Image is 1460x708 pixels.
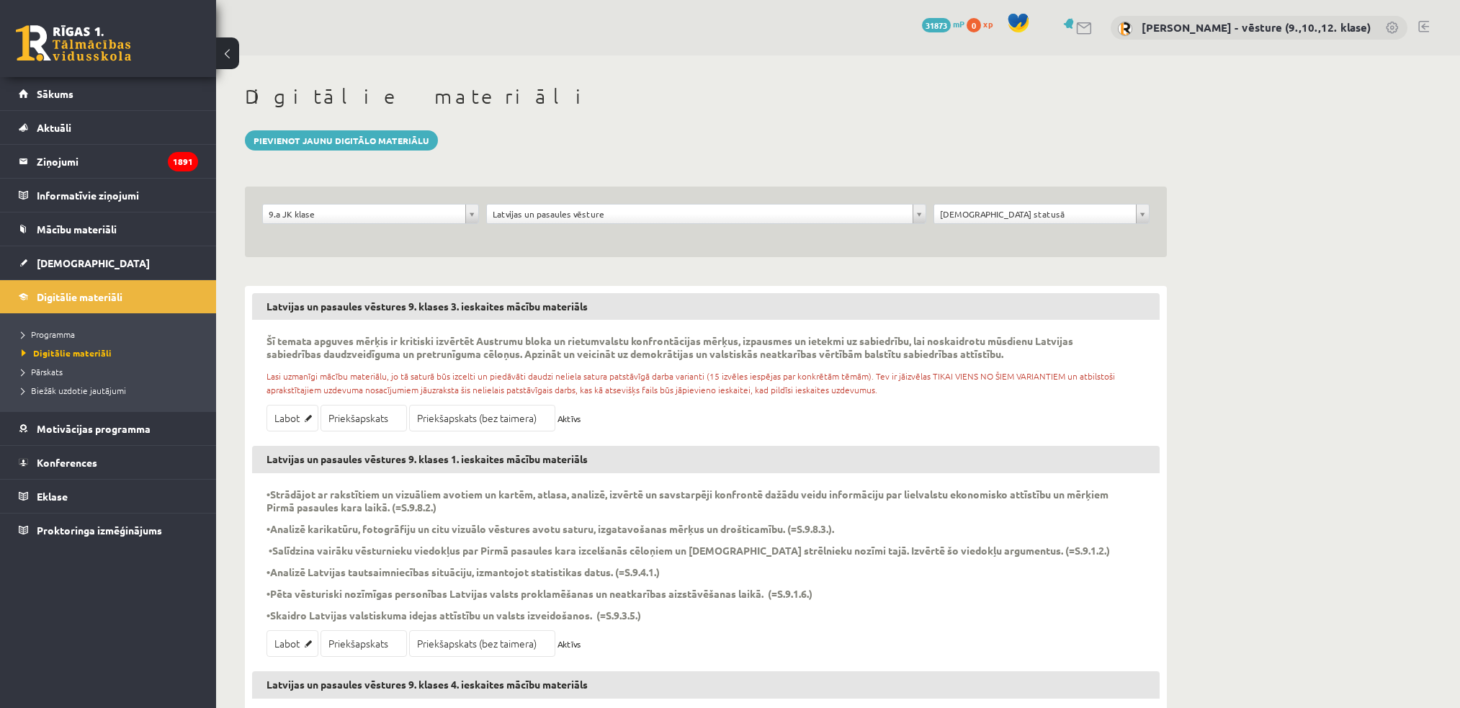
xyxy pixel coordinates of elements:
[22,385,126,396] span: Biežāk uzdotie jautājumi
[19,111,198,144] a: Aktuāli
[37,223,117,236] span: Mācību materiāli
[19,212,198,246] a: Mācību materiāli
[557,413,581,424] span: Aktīvs
[22,328,75,340] span: Programma
[22,347,112,359] span: Digitālie materiāli
[19,446,198,479] a: Konferences
[22,384,202,397] a: Biežāk uzdotie jautājumi
[953,18,964,30] span: mP
[487,205,926,223] a: Latvijas un pasaules vēsture
[983,18,993,30] span: xp
[252,293,1160,321] h3: Latvijas un pasaules vēstures 9. klases 3. ieskaites mācību materiāls
[1142,20,1371,35] a: [PERSON_NAME] - vēsture (9.,10.,12. klase)
[245,84,1167,109] h1: Digitālie materiāli
[967,18,1000,30] a: 0 xp
[267,565,270,578] b: •
[19,480,198,513] a: Eklase
[37,456,97,469] span: Konferences
[267,488,270,501] b: •
[22,365,202,378] a: Pārskats
[321,630,407,657] a: Priekšapskats
[267,334,1124,360] p: Šī temata apguves mērķis ir kritiski izvērtēt Austrumu bloka un rietumvalstu konfrontācijas mērķu...
[37,121,71,134] span: Aktuāli
[252,446,1160,473] h3: Latvijas un pasaules vēstures 9. klases 1. ieskaites mācību materiāls
[922,18,951,32] span: 31873
[269,205,460,223] span: 9.a JK klase
[19,280,198,313] a: Digitālie materiāli
[19,77,198,110] a: Sākums
[37,422,151,435] span: Motivācijas programma
[267,587,812,600] p: Pēta vēsturiski nozīmīgas personības Latvijas valsts proklamēšanas un neatkarības aizstāvēšanas l...
[267,405,318,431] a: Labot
[321,405,407,431] a: Priekšapskats
[19,514,198,547] a: Proktoringa izmēģinājums
[37,256,150,269] span: [DEMOGRAPHIC_DATA]
[267,522,270,535] b: •
[19,412,198,445] a: Motivācijas programma
[409,405,555,431] a: Priekšapskats (bez taimera)
[267,609,641,622] p: Skaidro Latvijas valstiskuma idejas attīstību un valsts izveidošanos. (=S.9.3.5.)
[245,130,438,151] a: Pievienot jaunu digitālo materiālu
[967,18,981,32] span: 0
[252,671,1160,699] h3: Latvijas un pasaules vēstures 9. klases 4. ieskaites mācību materiāls
[19,246,198,279] a: [DEMOGRAPHIC_DATA]
[22,328,202,341] a: Programma
[267,587,270,600] b: •
[267,609,270,622] b: •
[1118,22,1132,36] img: Kristīna Kižlo - vēsture (9.,10.,12. klase)
[267,630,318,657] a: Labot
[37,290,122,303] span: Digitālie materiāli
[37,87,73,100] span: Sākums
[267,370,1115,395] span: Lasi uzmanīgi mācību materiālu, jo tā saturā būs izcelti un piedāvāti daudzi neliela satura patst...
[19,145,198,178] a: Ziņojumi1891
[22,366,63,377] span: Pārskats
[934,205,1150,223] a: [DEMOGRAPHIC_DATA] statusā
[37,179,198,212] legend: Informatīvie ziņojumi
[19,179,198,212] a: Informatīvie ziņojumi
[22,346,202,359] a: Digitālie materiāli
[922,18,964,30] a: 31873 mP
[409,630,555,657] a: Priekšapskats (bez taimera)
[493,205,907,223] span: Latvijas un pasaules vēsture
[37,524,162,537] span: Proktoringa izmēģinājums
[263,205,478,223] a: 9.a JK klase
[37,490,68,503] span: Eklase
[557,638,581,650] span: Aktīvs
[267,522,834,535] p: Analizē karikatūru, fotogrāfiju un citu vizuālo vēstures avotu saturu, izgatavošanas mērķus un dr...
[267,488,1124,514] p: Strādājot ar rakstītiem un vizuāliem avotiem un kartēm, atlasa, analizē, izvērtē un savstarpēji k...
[168,152,198,171] i: 1891
[37,145,198,178] legend: Ziņojumi
[267,565,660,578] p: Analizē Latvijas tautsaimniecības situāciju, izmantojot statistikas datus. (=S.9.4.1.)
[267,544,1110,557] p: Salīdzina vairāku vēsturnieku viedokļus par Pirmā pasaules kara izcelšanās cēloņiem un [DEMOGRAPH...
[269,544,272,557] b: •
[16,25,131,61] a: Rīgas 1. Tālmācības vidusskola
[940,205,1131,223] span: [DEMOGRAPHIC_DATA] statusā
